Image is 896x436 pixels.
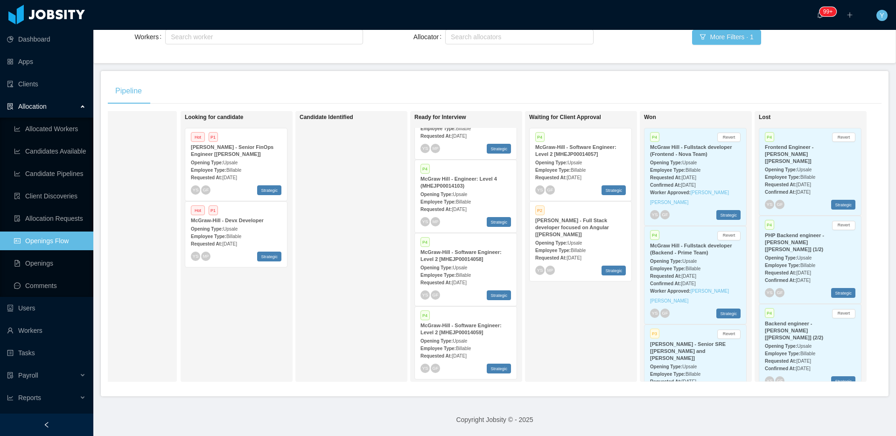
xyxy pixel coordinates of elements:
strong: Employee Type: [765,263,800,268]
span: [DATE] [567,255,581,260]
span: P1 [209,205,218,215]
a: [PERSON_NAME] [PERSON_NAME] [650,288,729,303]
a: icon: file-searchClient Discoveries [14,187,86,205]
button: Revert [717,133,741,142]
span: YS [766,290,772,295]
span: YS [766,378,772,383]
strong: Opening Type: [420,338,453,344]
span: Upsale [223,226,238,232]
span: P4 [765,308,774,318]
strong: Requested At: [765,359,796,364]
strong: Employee Type: [650,168,686,173]
div: Search allocators [451,32,584,42]
strong: Frontend Engineer - [PERSON_NAME] [[PERSON_NAME]] [765,144,814,164]
strong: Requested At: [765,182,796,187]
strong: Employee Type: [191,168,226,173]
strong: Employee Type: [420,346,456,351]
span: P2 [535,205,545,215]
span: Upsale [797,167,812,172]
span: YS [422,366,428,371]
span: P4 [650,132,659,142]
strong: Confirmed At: [650,183,681,188]
span: [DATE] [567,175,581,180]
strong: Opening Type: [765,344,797,349]
span: P4 [420,237,430,247]
span: YS [422,146,428,151]
label: Workers [134,33,165,41]
button: icon: filterMore Filters · 1 [692,30,761,45]
span: [DATE] [796,190,810,195]
footer: Copyright Jobsity © - 2025 [93,404,896,436]
strong: [PERSON_NAME] - Full Stack developer focused on Angular [[PERSON_NAME]] [535,218,609,237]
a: icon: pie-chartDashboard [7,30,86,49]
span: P4 [765,220,774,230]
strong: Confirmed At: [765,278,796,283]
span: P1 [209,132,218,142]
a: icon: line-chartCandidate Pipelines [14,164,86,183]
span: Billable [686,372,700,377]
span: Billable [571,248,586,253]
span: Billable [226,234,241,239]
i: icon: plus [847,12,853,18]
strong: Requested At: [535,255,567,260]
span: Allocation [18,103,47,110]
a: icon: appstoreApps [7,52,86,71]
span: P4 [420,310,430,320]
strong: Requested At: [650,274,681,279]
span: YS [651,311,658,316]
strong: Requested At: [420,353,452,359]
span: GF [662,212,668,217]
strong: McGraw Hill - Fullstack developer (Backend - Prime Team) [650,243,732,255]
strong: McGraw-Hill - Software Engineer: Level 2 [MHEJP00014057] [535,144,616,157]
span: P4 [535,132,545,142]
i: icon: bell [817,12,823,18]
span: Billable [456,273,471,278]
strong: Worker Approved: [650,288,691,294]
strong: Backend engineer - [PERSON_NAME] [[PERSON_NAME]] (2/2) [765,321,823,340]
label: Allocator [413,33,445,41]
h1: Looking for candidate [185,114,315,121]
input: Workers [168,31,173,42]
span: P4 [420,164,430,174]
strong: Confirmed At: [765,366,796,371]
strong: Opening Type: [191,226,223,232]
span: [DATE] [796,366,810,371]
span: Hot [191,132,205,142]
span: Strategic [831,200,855,210]
a: icon: messageComments [14,276,86,295]
span: YS [651,212,658,218]
a: icon: file-textOpenings [14,254,86,273]
span: [DATE] [222,241,237,246]
strong: McGraw-Hill - Software Engineer: Level 2 [MHEJP00014058] [420,249,502,262]
span: GF [777,202,783,207]
span: Billable [226,168,241,173]
span: Billable [800,351,815,356]
span: GF [432,292,438,297]
a: icon: line-chartCandidates Available [14,142,86,161]
span: YS [537,187,543,192]
span: YS [422,292,428,297]
span: Upsale [682,259,697,264]
span: MP [433,146,438,150]
strong: Opening Type: [420,265,453,270]
i: icon: file-protect [7,372,14,379]
span: Upsale [797,255,812,260]
strong: Employee Type: [535,248,571,253]
span: Billable [800,175,815,180]
strong: Opening Type: [650,160,682,165]
span: GF [777,290,783,295]
strong: Opening Type: [650,364,682,369]
span: GF [662,311,668,316]
span: Upsale [567,160,582,165]
span: Upsale [682,160,697,165]
span: YS [192,187,198,192]
strong: Requested At: [535,175,567,180]
span: [DATE] [681,379,696,384]
strong: Worker Approved: [650,190,691,195]
strong: McGraw-Hill - Devx Developer [191,218,264,223]
sup: 408 [819,7,836,16]
span: Billable [686,168,700,173]
span: [DATE] [796,278,810,283]
strong: Employee Type: [420,273,456,278]
span: YS [422,219,428,224]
